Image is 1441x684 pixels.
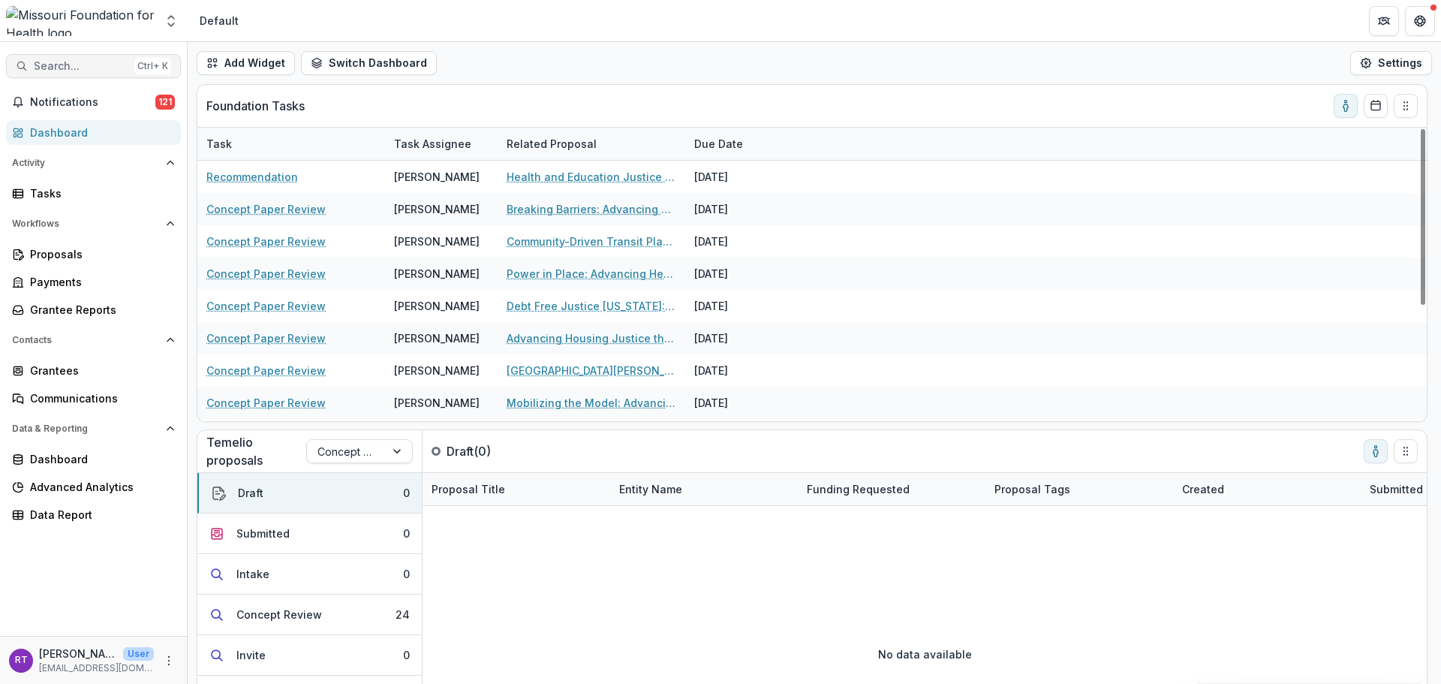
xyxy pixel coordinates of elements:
div: Proposals [30,246,169,262]
button: Partners [1369,6,1399,36]
div: [PERSON_NAME] [394,234,480,249]
button: Drag [1394,439,1418,463]
a: Power in Place: Advancing Health Equity Through Tenant Organizing [507,266,676,282]
button: Open Contacts [6,328,181,352]
div: [DATE] [685,387,798,419]
span: Workflows [12,218,160,229]
button: Open Activity [6,151,181,175]
div: Task Assignee [385,136,480,152]
div: Due Date [685,128,798,160]
button: Concept Review24 [197,595,422,635]
div: Advanced Analytics [30,479,169,495]
div: [PERSON_NAME] [394,169,480,185]
button: Notifications121 [6,90,181,114]
button: Add Widget [197,51,295,75]
button: Settings [1350,51,1432,75]
div: Entity Name [610,481,691,497]
div: Payments [30,274,169,290]
div: Related Proposal [498,128,685,160]
div: Reana Thomas [15,655,28,665]
p: Foundation Tasks [206,97,305,115]
p: User [123,647,154,661]
a: Mobilizing the Model: Advancing Volunteer-Driven Transportation [507,395,676,411]
div: [PERSON_NAME] [394,395,480,411]
div: Data Report [30,507,169,523]
div: Task [197,136,241,152]
a: Tasks [6,181,181,206]
p: Draft ( 0 ) [447,442,491,460]
div: Proposal Title [423,473,610,505]
button: Open Data & Reporting [6,417,181,441]
p: No data available [878,646,972,662]
div: Funding Requested [798,481,919,497]
div: [PERSON_NAME] [394,363,480,378]
a: Concept Paper Review [206,363,326,378]
div: Grantee Reports [30,302,169,318]
div: [DATE] [685,161,798,193]
a: Concept Paper Review [206,330,326,346]
a: Recommendation [206,169,298,185]
p: [PERSON_NAME] [39,646,117,661]
button: Intake0 [197,554,422,595]
div: Created [1173,481,1233,497]
div: [DATE] [685,322,798,354]
div: Intake [236,566,269,582]
div: Concept Review [236,607,322,622]
button: toggle-assigned-to-me [1364,439,1388,463]
a: Breaking Barriers: Advancing Health Equity for [DEMOGRAPHIC_DATA] Immigrants through Systems Chan... [507,201,676,217]
a: Health and Education Justice Initiative [507,169,676,185]
p: Temelio proposals [206,433,306,469]
div: Submitted [236,526,290,541]
div: Proposal Tags [985,473,1173,505]
div: Created [1173,473,1361,505]
div: [DATE] [685,290,798,322]
button: Drag [1394,94,1418,118]
span: Search... [34,60,128,73]
a: Grantee Reports [6,297,181,322]
div: [DATE] [685,354,798,387]
button: toggle-assigned-to-me [1334,94,1358,118]
div: Invite [236,647,266,663]
button: Invite0 [197,635,422,676]
div: Task Assignee [385,128,498,160]
img: Missouri Foundation for Health logo [6,6,155,36]
a: Dashboard [6,120,181,145]
button: Calendar [1364,94,1388,118]
div: [PERSON_NAME] [394,330,480,346]
div: Due Date [685,136,752,152]
span: Contacts [12,335,160,345]
div: Communications [30,390,169,406]
span: 121 [155,95,175,110]
div: [PERSON_NAME] [394,266,480,282]
div: 0 [403,566,410,582]
div: Proposal Tags [985,481,1079,497]
a: Grantees [6,358,181,383]
div: Tasks [30,185,169,201]
a: Concept Paper Review [206,234,326,249]
a: Dashboard [6,447,181,472]
a: Concept Paper Review [206,298,326,314]
div: [DATE] [685,419,798,451]
a: [GEOGRAPHIC_DATA][PERSON_NAME] Initiative [507,363,676,378]
a: Concept Paper Review [206,266,326,282]
div: Draft [238,485,263,501]
div: Entity Name [610,473,798,505]
a: Concept Paper Review [206,201,326,217]
div: 24 [396,607,410,622]
div: Task [197,128,385,160]
button: Get Help [1405,6,1435,36]
div: Funding Requested [798,473,985,505]
div: [DATE] [685,258,798,290]
button: Open Workflows [6,212,181,236]
button: Open entity switcher [161,6,182,36]
div: [DATE] [685,225,798,258]
a: Data Report [6,502,181,527]
div: [PERSON_NAME] [394,298,480,314]
div: Default [200,13,239,29]
a: Advanced Analytics [6,475,181,499]
div: Proposal Title [423,481,514,497]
